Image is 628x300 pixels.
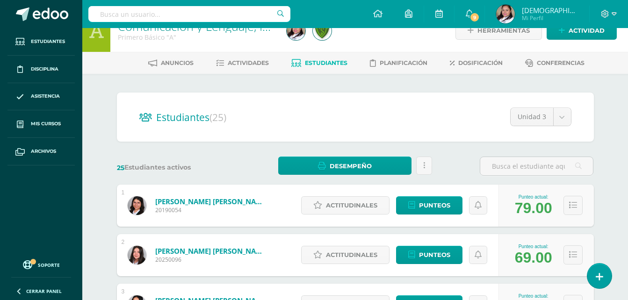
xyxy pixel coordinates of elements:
[122,239,125,245] div: 2
[155,206,267,214] span: 20190054
[155,256,267,264] span: 20250096
[88,6,290,22] input: Busca un usuario...
[515,244,552,249] div: Punteo actual:
[278,157,411,175] a: Desempeño
[122,288,125,295] div: 3
[128,246,146,264] img: 86b314505c6126d52edd24fdbf0d1e31.png
[7,83,75,111] a: Asistencia
[522,6,578,15] span: [DEMOGRAPHIC_DATA] Nohemí
[156,111,226,124] span: Estudiantes
[522,14,578,22] span: Mi Perfil
[161,59,194,66] span: Anuncios
[31,148,56,155] span: Archivos
[7,110,75,138] a: Mis cursos
[515,249,552,266] div: 69.00
[419,197,450,214] span: Punteos
[155,197,267,206] a: [PERSON_NAME] [PERSON_NAME]
[291,56,347,71] a: Estudiantes
[450,56,503,71] a: Dosificación
[117,163,231,172] label: Estudiantes activos
[31,120,61,128] span: Mis cursos
[515,293,552,299] div: Punteo actual:
[301,196,390,214] a: Actitudinales
[31,38,65,45] span: Estudiantes
[148,56,194,71] a: Anuncios
[569,22,605,39] span: Actividad
[301,246,390,264] a: Actitudinales
[419,246,450,264] span: Punteos
[128,196,146,215] img: ff2b0d0ffd92bc83f138461a588d5646.png
[117,164,124,172] span: 25
[38,262,60,268] span: Soporte
[537,59,585,66] span: Conferencias
[155,246,267,256] a: [PERSON_NAME] [PERSON_NAME]
[515,194,552,200] div: Punteo actual:
[525,56,585,71] a: Conferencias
[380,59,427,66] span: Planificación
[118,33,275,42] div: Primero Básico 'A'
[480,157,593,175] input: Busca el estudiante aquí...
[122,189,125,196] div: 1
[7,56,75,83] a: Disciplina
[31,65,58,73] span: Disciplina
[515,200,552,217] div: 79.00
[216,56,269,71] a: Actividades
[330,157,372,175] span: Desempeño
[7,28,75,56] a: Estudiantes
[518,108,546,126] span: Unidad 3
[469,12,480,22] span: 9
[396,196,462,214] a: Punteos
[228,59,269,66] span: Actividades
[511,108,571,126] a: Unidad 3
[547,21,617,40] a: Actividad
[477,22,530,39] span: Herramientas
[313,21,332,40] img: 626b53b30f15865982deedc59e5535d1.png
[31,93,60,100] span: Asistencia
[326,246,377,264] span: Actitudinales
[26,288,62,294] span: Cerrar panel
[458,59,503,66] span: Dosificación
[370,56,427,71] a: Planificación
[455,21,542,40] a: Herramientas
[396,246,462,264] a: Punteos
[11,258,71,271] a: Soporte
[7,138,75,165] a: Archivos
[326,197,377,214] span: Actitudinales
[496,5,515,23] img: 6dfe50d90ed80b142be9c7a8b0796adc.png
[287,21,305,40] img: 6dfe50d90ed80b142be9c7a8b0796adc.png
[305,59,347,66] span: Estudiantes
[209,111,226,124] span: (25)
